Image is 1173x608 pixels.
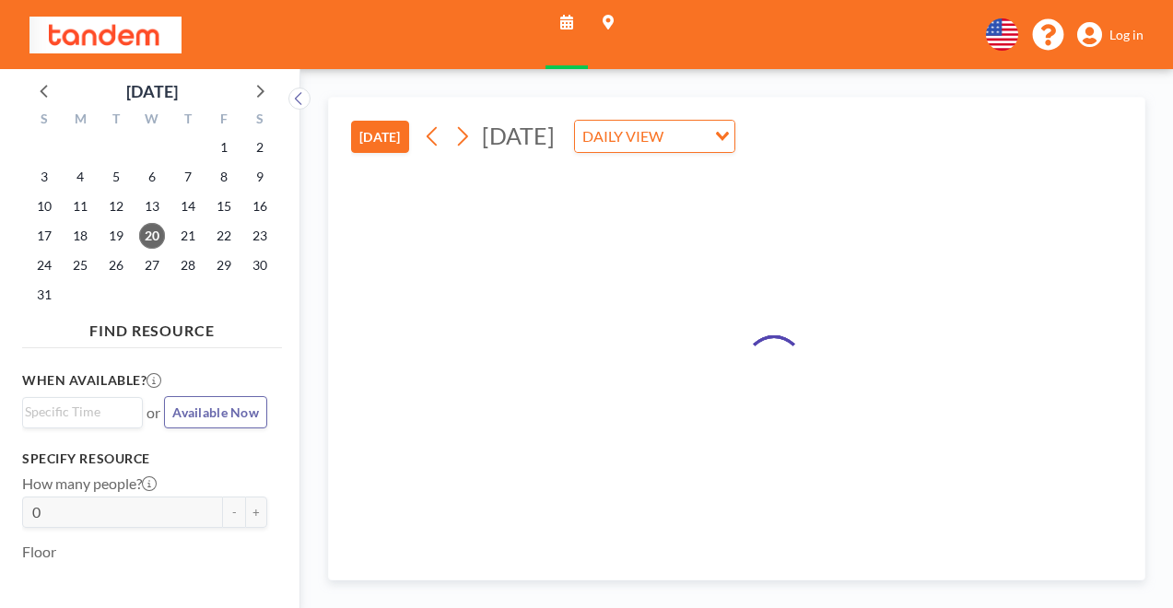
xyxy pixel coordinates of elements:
[1077,22,1144,48] a: Log in
[135,109,170,133] div: W
[211,223,237,249] span: Friday, August 22, 2025
[175,193,201,219] span: Thursday, August 14, 2025
[29,17,182,53] img: organization-logo
[31,164,57,190] span: Sunday, August 3, 2025
[247,193,273,219] span: Saturday, August 16, 2025
[103,193,129,219] span: Tuesday, August 12, 2025
[27,109,63,133] div: S
[103,223,129,249] span: Tuesday, August 19, 2025
[175,223,201,249] span: Thursday, August 21, 2025
[67,164,93,190] span: Monday, August 4, 2025
[67,223,93,249] span: Monday, August 18, 2025
[103,252,129,278] span: Tuesday, August 26, 2025
[31,282,57,308] span: Sunday, August 31, 2025
[223,497,245,528] button: -
[139,252,165,278] span: Wednesday, August 27, 2025
[211,134,237,160] span: Friday, August 1, 2025
[22,474,157,493] label: How many people?
[247,223,273,249] span: Saturday, August 23, 2025
[31,252,57,278] span: Sunday, August 24, 2025
[126,78,178,104] div: [DATE]
[211,193,237,219] span: Friday, August 15, 2025
[22,450,267,467] h3: Specify resource
[67,193,93,219] span: Monday, August 11, 2025
[1109,27,1144,43] span: Log in
[241,109,277,133] div: S
[482,122,555,149] span: [DATE]
[147,403,160,422] span: or
[139,193,165,219] span: Wednesday, August 13, 2025
[67,252,93,278] span: Monday, August 25, 2025
[103,164,129,190] span: Tuesday, August 5, 2025
[164,396,267,428] button: Available Now
[31,193,57,219] span: Sunday, August 10, 2025
[31,223,57,249] span: Sunday, August 17, 2025
[245,497,267,528] button: +
[247,134,273,160] span: Saturday, August 2, 2025
[139,164,165,190] span: Wednesday, August 6, 2025
[170,109,205,133] div: T
[247,164,273,190] span: Saturday, August 9, 2025
[175,164,201,190] span: Thursday, August 7, 2025
[579,124,667,148] span: DAILY VIEW
[669,124,704,148] input: Search for option
[211,164,237,190] span: Friday, August 8, 2025
[139,223,165,249] span: Wednesday, August 20, 2025
[575,121,734,152] div: Search for option
[175,252,201,278] span: Thursday, August 28, 2025
[211,252,237,278] span: Friday, August 29, 2025
[22,543,56,561] label: Floor
[351,121,409,153] button: [DATE]
[25,402,132,422] input: Search for option
[99,109,135,133] div: T
[63,109,99,133] div: M
[247,252,273,278] span: Saturday, August 30, 2025
[205,109,241,133] div: F
[172,404,259,420] span: Available Now
[22,314,282,340] h4: FIND RESOURCE
[23,398,142,426] div: Search for option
